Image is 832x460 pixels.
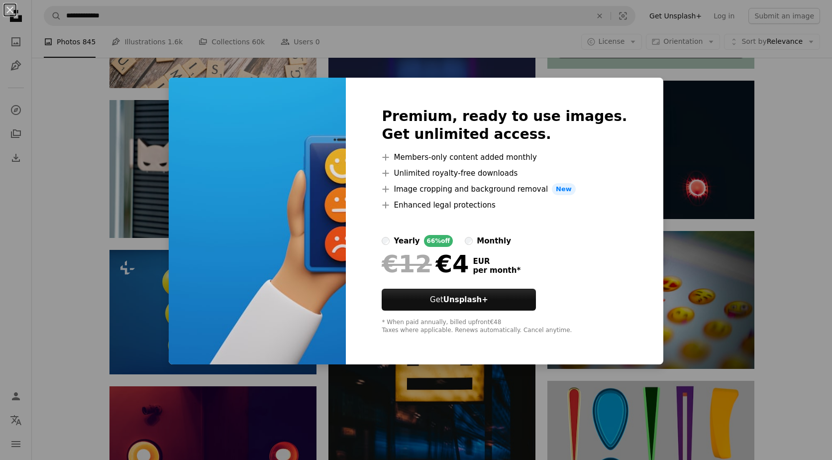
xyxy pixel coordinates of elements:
span: New [552,183,576,195]
span: per month * [473,266,520,275]
li: Image cropping and background removal [382,183,627,195]
span: EUR [473,257,520,266]
li: Enhanced legal protections [382,199,627,211]
div: €4 [382,251,469,277]
input: yearly66%off [382,237,390,245]
span: €12 [382,251,431,277]
div: yearly [394,235,419,247]
img: premium_photo-1682310534263-b9eaef4bb415 [169,78,346,364]
div: 66% off [424,235,453,247]
li: Members-only content added monthly [382,151,627,163]
input: monthly [465,237,473,245]
div: monthly [477,235,511,247]
h2: Premium, ready to use images. Get unlimited access. [382,108,627,143]
button: GetUnsplash+ [382,289,536,311]
strong: Unsplash+ [443,295,488,304]
div: * When paid annually, billed upfront €48 Taxes where applicable. Renews automatically. Cancel any... [382,319,627,335]
li: Unlimited royalty-free downloads [382,167,627,179]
